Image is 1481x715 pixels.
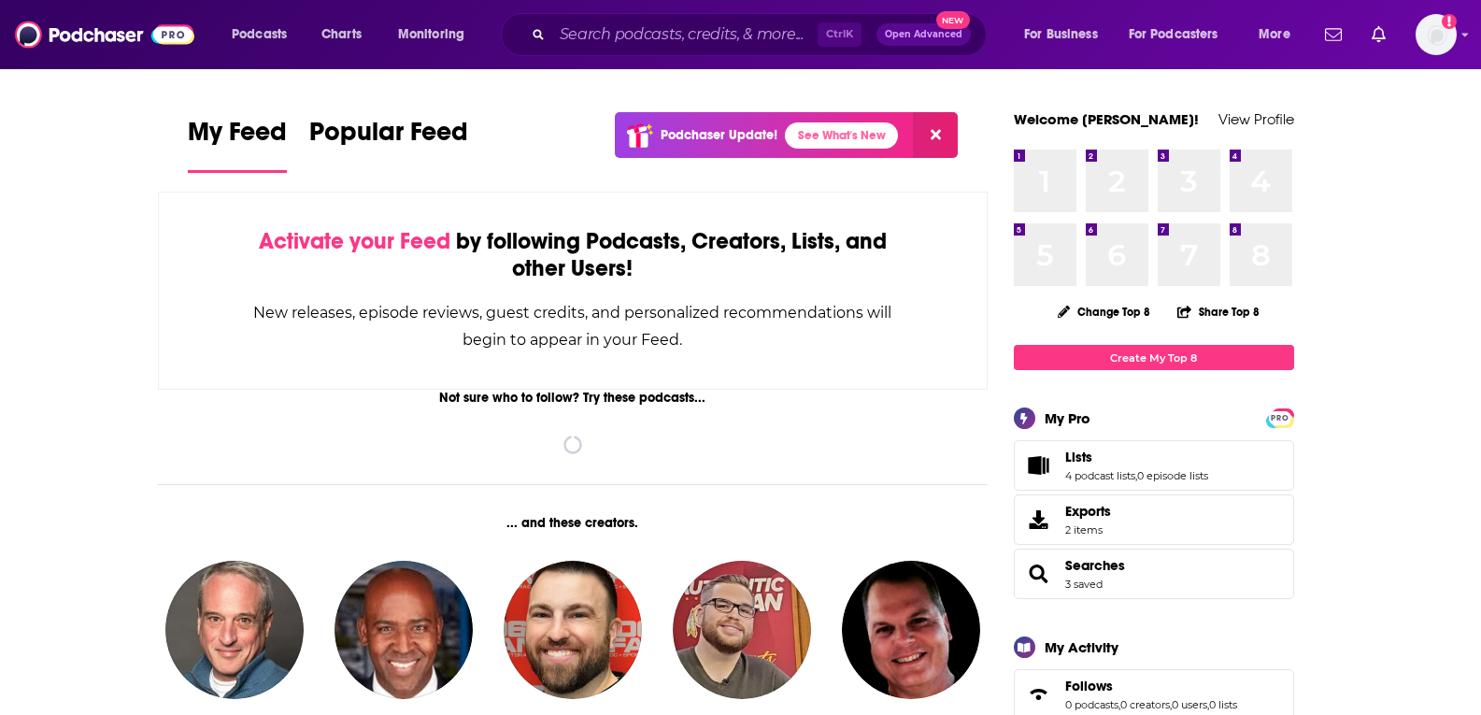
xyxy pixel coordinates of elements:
span: , [1170,698,1172,711]
img: Podchaser - Follow, Share and Rate Podcasts [15,17,194,52]
span: Monitoring [398,21,464,48]
p: Podchaser Update! [661,127,777,143]
a: Lists [1065,449,1208,465]
a: Popular Feed [309,116,468,173]
a: Charts [309,20,373,50]
span: 2 items [1065,523,1111,536]
span: Lists [1065,449,1092,465]
span: Follows [1065,678,1113,694]
div: Not sure who to follow? Try these podcasts... [158,390,989,406]
button: Change Top 8 [1047,300,1162,323]
span: Exports [1065,503,1111,520]
div: My Activity [1045,638,1118,656]
a: Follows [1065,678,1237,694]
img: Marshall Harris [335,561,473,699]
a: PRO [1269,410,1291,424]
img: Grant Paulsen [673,561,811,699]
a: Lists [1020,452,1058,479]
img: Dan Bernstein [165,561,304,699]
span: PRO [1269,411,1291,425]
a: 3 saved [1065,578,1103,591]
a: Create My Top 8 [1014,345,1294,370]
a: Searches [1065,557,1125,574]
a: View Profile [1218,110,1294,128]
a: 0 podcasts [1065,698,1118,711]
img: Charles Mahoney [842,561,980,699]
a: Follows [1020,681,1058,708]
button: open menu [1117,20,1246,50]
span: Searches [1014,549,1294,599]
span: Open Advanced [885,30,962,39]
span: , [1118,698,1120,711]
svg: Add a profile image [1442,14,1457,29]
a: Show notifications dropdown [1364,19,1393,50]
a: 0 creators [1120,698,1170,711]
a: 4 podcast lists [1065,469,1135,482]
span: , [1135,469,1137,482]
a: 0 users [1172,698,1207,711]
span: Popular Feed [309,116,468,159]
div: Search podcasts, credits, & more... [519,13,1004,56]
span: Activate your Feed [259,227,450,255]
span: For Podcasters [1129,21,1218,48]
img: User Profile [1416,14,1457,55]
button: Share Top 8 [1176,293,1260,330]
button: open menu [385,20,489,50]
div: by following Podcasts, Creators, Lists, and other Users! [252,228,894,282]
div: My Pro [1045,409,1090,427]
a: See What's New [785,122,898,149]
span: Lists [1014,440,1294,491]
span: New [936,11,970,29]
a: Welcome [PERSON_NAME]! [1014,110,1199,128]
a: Show notifications dropdown [1317,19,1349,50]
div: New releases, episode reviews, guest credits, and personalized recommendations will begin to appe... [252,299,894,353]
div: ... and these creators. [158,515,989,531]
a: Exports [1014,494,1294,545]
span: Exports [1020,507,1058,533]
span: Podcasts [232,21,287,48]
span: Logged in as DominiFunds [1416,14,1457,55]
span: Ctrl K [818,22,862,47]
button: Open AdvancedNew [876,23,971,46]
a: Searches [1020,561,1058,587]
a: My Feed [188,116,287,173]
span: Charts [321,21,362,48]
button: Show profile menu [1416,14,1457,55]
span: For Business [1024,21,1098,48]
button: open menu [1011,20,1121,50]
input: Search podcasts, credits, & more... [552,20,818,50]
a: 0 lists [1209,698,1237,711]
a: 0 episode lists [1137,469,1208,482]
span: My Feed [188,116,287,159]
span: More [1259,21,1290,48]
img: Danny Rouhier [504,561,642,699]
button: open menu [219,20,311,50]
button: open menu [1246,20,1314,50]
span: , [1207,698,1209,711]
